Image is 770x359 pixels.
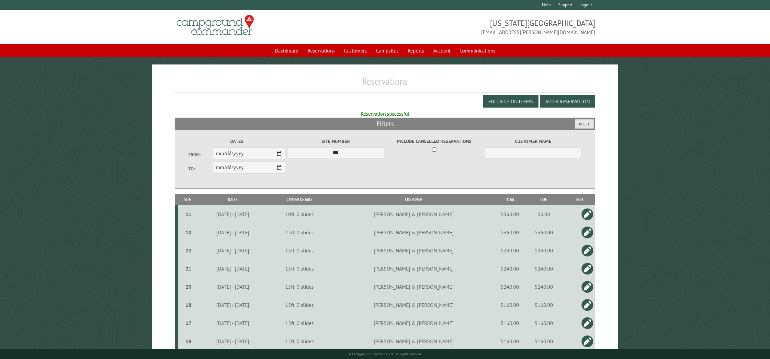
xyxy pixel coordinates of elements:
[198,247,268,254] div: [DATE] - [DATE]
[181,302,196,308] div: 18
[372,44,402,57] a: Campsites
[198,302,268,308] div: [DATE] - [DATE]
[175,75,595,93] h1: Reservations
[198,229,268,236] div: [DATE] - [DATE]
[181,229,196,236] div: 10
[523,314,565,332] td: $160.00
[181,211,196,217] div: 11
[175,110,595,117] div: Reservation successful
[331,260,497,278] td: [PERSON_NAME] & [PERSON_NAME]
[523,223,565,241] td: $360.00
[523,296,565,314] td: $160.00
[497,314,523,332] td: $160.00
[268,314,330,332] td: 15ft, 0 slides
[331,241,497,260] td: [PERSON_NAME] & [PERSON_NAME]
[386,138,483,145] label: Include Cancelled Reservations
[483,95,538,108] button: Edit Add-on Items
[523,241,565,260] td: $240.00
[331,332,497,350] td: [PERSON_NAME] & [PERSON_NAME]
[331,314,497,332] td: [PERSON_NAME] & [PERSON_NAME]
[523,205,565,223] td: $0.00
[497,332,523,350] td: $160.00
[304,44,339,57] a: Reservations
[565,194,595,205] th: Edit
[331,296,497,314] td: [PERSON_NAME] & [PERSON_NAME]
[540,95,595,108] button: Add a Reservation
[523,194,565,205] th: Due
[268,260,330,278] td: 15ft, 0 slides
[198,320,268,326] div: [DATE] - [DATE]
[429,44,454,57] a: Account
[198,265,268,272] div: [DATE] - [DATE]
[497,194,523,205] th: Total
[188,166,213,172] label: To:
[181,284,196,290] div: 20
[497,260,523,278] td: $240.00
[198,194,269,205] th: Dates
[331,194,497,205] th: Customer
[271,44,302,57] a: Dashboard
[575,119,594,129] button: Reset
[178,194,197,205] th: Site
[198,338,268,344] div: [DATE] - [DATE]
[485,138,582,145] label: Customer Name
[331,223,497,241] td: [PERSON_NAME] & [PERSON_NAME]
[348,352,422,356] small: © Campground Commander LLC. All rights reserved.
[268,241,330,260] td: 15ft, 0 slides
[268,194,330,205] th: Camper Details
[497,205,523,223] td: $360.00
[523,260,565,278] td: $240.00
[181,320,196,326] div: 17
[331,278,497,296] td: [PERSON_NAME] & [PERSON_NAME]
[268,332,330,350] td: 15ft, 0 slides
[385,18,595,36] span: [US_STATE][GEOGRAPHIC_DATA] [EMAIL_ADDRESS][PERSON_NAME][DOMAIN_NAME]
[175,13,256,38] img: Campground Commander
[287,138,384,145] label: Site Number
[268,223,330,241] td: 15ft, 0 slides
[331,205,497,223] td: [PERSON_NAME] & [PERSON_NAME]
[181,265,196,272] div: 21
[523,332,565,350] td: $160.00
[198,211,268,217] div: [DATE] - [DATE]
[497,278,523,296] td: $240.00
[523,278,565,296] td: $240.00
[268,296,330,314] td: 15ft, 0 slides
[198,284,268,290] div: [DATE] - [DATE]
[188,138,285,145] label: Dates
[181,338,196,344] div: 19
[268,278,330,296] td: 15ft, 0 slides
[188,152,213,158] label: From:
[456,44,499,57] a: Communications
[181,247,196,254] div: 22
[340,44,371,57] a: Customers
[268,205,330,223] td: 10ft, 0 slides
[404,44,428,57] a: Reports
[497,296,523,314] td: $160.00
[497,241,523,260] td: $240.00
[175,118,595,130] h2: Filters
[497,223,523,241] td: $360.00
